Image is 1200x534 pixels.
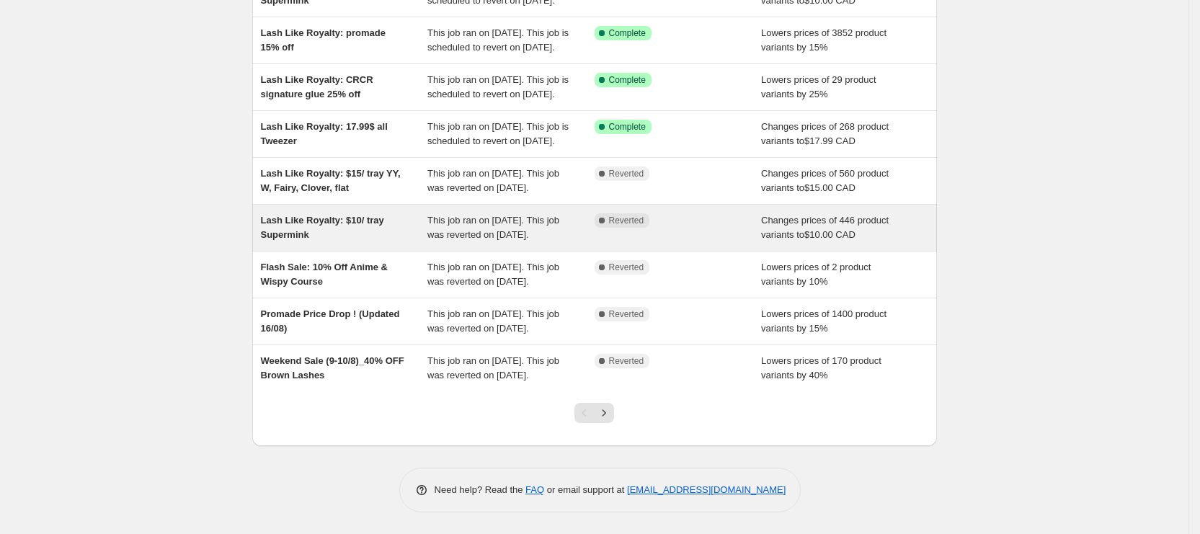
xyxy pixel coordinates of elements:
span: Changes prices of 446 product variants to [761,215,889,240]
span: Lash Like Royalty: CRCR signature glue 25% off [261,74,373,99]
span: Reverted [609,262,644,273]
span: or email support at [544,484,627,495]
span: Lash Like Royalty: 17.99$ all Tweezer [261,121,388,146]
span: This job ran on [DATE]. This job was reverted on [DATE]. [427,308,559,334]
span: This job ran on [DATE]. This job is scheduled to revert on [DATE]. [427,74,569,99]
a: [EMAIL_ADDRESS][DOMAIN_NAME] [627,484,786,495]
span: Complete [609,74,646,86]
span: Flash Sale: 10% Off Anime & Wispy Course [261,262,388,287]
span: Lowers prices of 170 product variants by 40% [761,355,881,381]
a: FAQ [525,484,544,495]
span: Lowers prices of 1400 product variants by 15% [761,308,886,334]
span: Reverted [609,215,644,226]
span: This job ran on [DATE]. This job was reverted on [DATE]. [427,168,559,193]
span: Weekend Sale (9-10/8)_40% OFF Brown Lashes [261,355,404,381]
span: This job ran on [DATE]. This job was reverted on [DATE]. [427,262,559,287]
span: Reverted [609,308,644,320]
span: Lash Like Royalty: $15/ tray YY, W, Fairy, Clover, flat [261,168,401,193]
button: Next [594,403,614,423]
span: $10.00 CAD [804,229,855,240]
span: Lowers prices of 2 product variants by 10% [761,262,871,287]
span: Need help? Read the [435,484,526,495]
span: Complete [609,121,646,133]
span: $15.00 CAD [804,182,855,193]
span: Reverted [609,355,644,367]
span: Complete [609,27,646,39]
span: This job ran on [DATE]. This job was reverted on [DATE]. [427,355,559,381]
span: Promade Price Drop ! (Updated 16/08) [261,308,400,334]
span: Reverted [609,168,644,179]
span: This job ran on [DATE]. This job is scheduled to revert on [DATE]. [427,27,569,53]
span: Lash Like Royalty: promade 15% off [261,27,386,53]
span: Lowers prices of 29 product variants by 25% [761,74,876,99]
span: This job ran on [DATE]. This job is scheduled to revert on [DATE]. [427,121,569,146]
span: Lash Like Royalty: $10/ tray Supermink [261,215,384,240]
span: Lowers prices of 3852 product variants by 15% [761,27,886,53]
span: This job ran on [DATE]. This job was reverted on [DATE]. [427,215,559,240]
span: Changes prices of 268 product variants to [761,121,889,146]
span: Changes prices of 560 product variants to [761,168,889,193]
span: $17.99 CAD [804,135,855,146]
nav: Pagination [574,403,614,423]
